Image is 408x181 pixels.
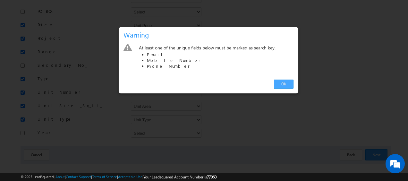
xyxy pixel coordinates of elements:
a: Terms of Service [92,175,117,179]
a: About [55,175,65,179]
div: Chat with us now [33,34,108,42]
em: Start Chat [87,139,116,147]
span: © 2025 LeadSquared | | | | | [21,174,217,180]
a: Ok [274,80,293,89]
li: Email [147,52,293,57]
span: Your Leadsquared Account Number is [143,175,217,179]
div: Minimize live chat window [105,3,121,19]
textarea: Type your message and hit 'Enter' [8,59,117,134]
li: Phone Number [147,63,293,69]
img: d_60004797649_company_0_60004797649 [11,34,27,42]
a: Acceptable Use [118,175,142,179]
div: At least one of the unique fields below must be marked as search key. [138,44,293,72]
li: Mobile Number [147,57,293,63]
h3: Warning [123,29,296,40]
a: Contact Support [66,175,91,179]
span: 77060 [207,175,217,179]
